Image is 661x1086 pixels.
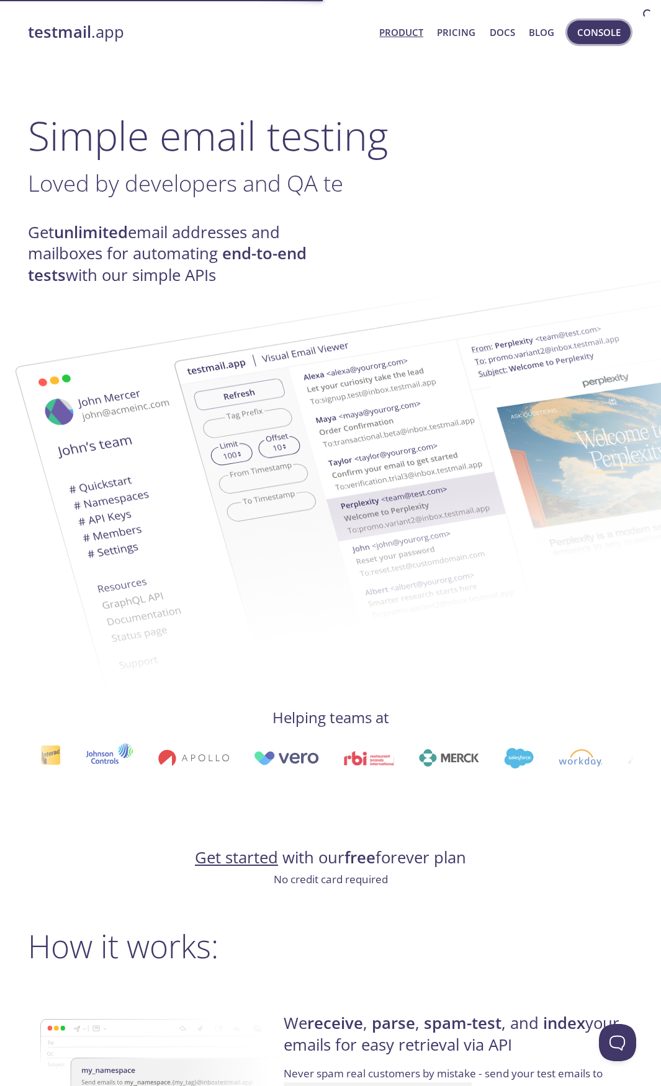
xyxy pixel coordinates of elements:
a: Get started [195,847,278,868]
a: Blog [529,24,554,40]
img: rbi [344,751,394,765]
strong: receive [307,1012,363,1034]
a: testmail.app [28,22,370,43]
h1: Simple email testing [28,112,634,159]
img: vero [254,751,320,765]
iframe: Help Scout Beacon - Open [599,1024,636,1061]
img: apollo [158,749,229,767]
button: Console [567,20,631,44]
img: workday [559,749,603,767]
strong: testmail [28,21,91,43]
p: No credit card required [28,871,634,888]
strong: index [543,1012,585,1034]
h4: Helping teams at [28,708,634,728]
img: merck [419,749,479,767]
strong: parse [372,1012,415,1034]
a: Docs [490,24,515,40]
strong: unlimited [54,221,128,243]
a: Pricing [437,24,475,40]
h4: Get email addresses and mailboxes for automating with our simple APIs [28,222,331,286]
img: salesforce [504,748,534,768]
span: Loved by developers and QA te [28,167,343,198]
a: Product [379,24,423,40]
img: johnsoncontrols [86,743,133,773]
strong: free [344,847,375,868]
h4: We , , , and your emails for easy retrieval via API [284,1013,629,1066]
span: Console [577,24,621,40]
h4: with our forever plan [28,847,634,868]
strong: spam-test [424,1012,501,1034]
strong: end-to-end tests [28,243,307,285]
h2: How it works: [28,927,634,964]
